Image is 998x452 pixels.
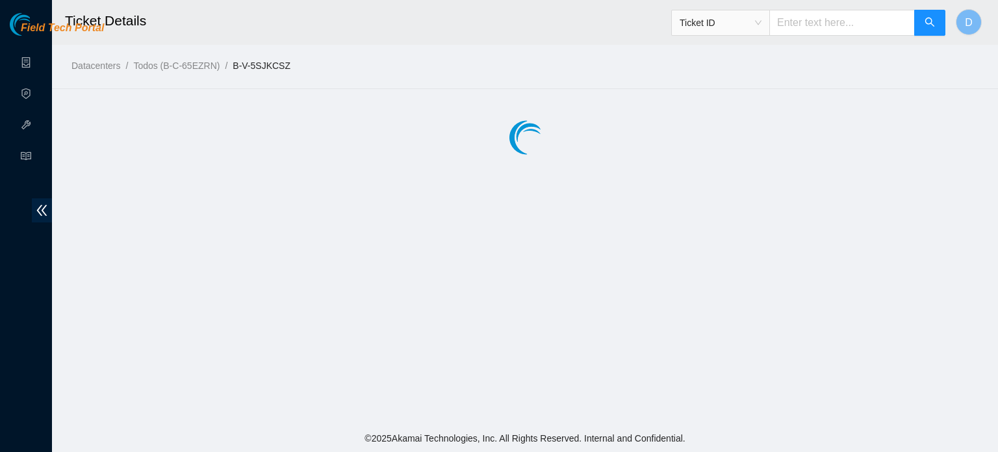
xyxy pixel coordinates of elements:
span: Ticket ID [680,13,761,33]
button: search [914,10,945,36]
a: Akamai TechnologiesField Tech Portal [10,23,104,40]
span: read [21,145,31,171]
img: Akamai Technologies [10,13,66,36]
span: / [125,60,128,71]
span: double-left [32,198,52,222]
span: Field Tech Portal [21,22,104,34]
footer: © 2025 Akamai Technologies, Inc. All Rights Reserved. Internal and Confidential. [52,425,998,452]
input: Enter text here... [769,10,915,36]
a: B-V-5SJKCSZ [233,60,290,71]
a: Datacenters [71,60,120,71]
span: search [925,17,935,29]
a: Todos (B-C-65EZRN) [133,60,220,71]
span: D [965,14,973,31]
span: / [225,60,227,71]
button: D [956,9,982,35]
